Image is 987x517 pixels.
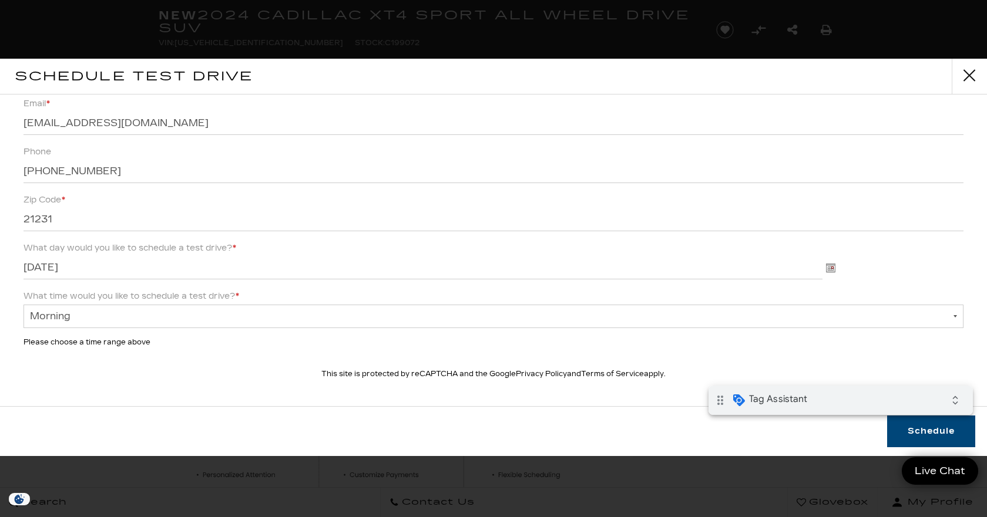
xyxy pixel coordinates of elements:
label: Zip Code [23,192,65,208]
img: ... [825,263,835,273]
button: Schedule [887,415,975,447]
a: Live Chat [902,457,978,485]
span: Live Chat [909,464,971,478]
button: close [952,59,987,94]
a: Privacy Policy [516,370,567,378]
div: Please choose a time range above [23,334,150,350]
label: What day would you like to schedule a test drive? [23,240,236,256]
section: Click to Open Cookie Consent Modal [6,493,33,505]
label: Phone [23,144,51,160]
img: Opt-Out Icon [6,493,33,505]
label: Email [23,96,50,112]
label: What time would you like to schedule a test drive? [23,288,239,305]
h2: Schedule Test Drive [15,67,254,86]
small: This site is protected by reCAPTCHA and the Google and apply. [321,370,666,378]
span: Tag Assistant [41,8,99,19]
a: Terms of Service [581,370,644,378]
i: Collapse debug badge [235,3,258,26]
